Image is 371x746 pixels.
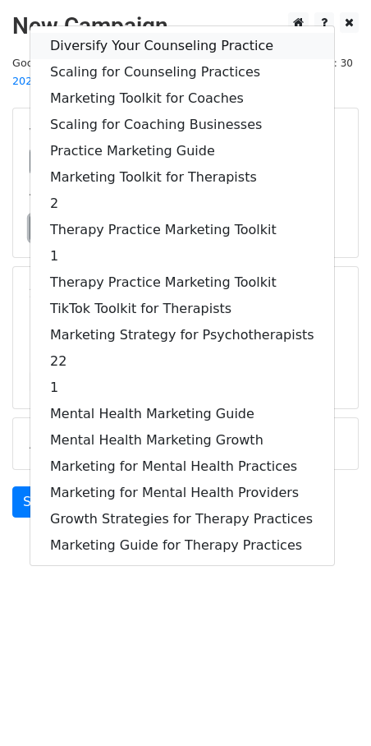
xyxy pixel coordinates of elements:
[30,506,334,532] a: Growth Strategies for Therapy Practices
[30,191,334,217] a: 2
[30,375,334,401] a: 1
[12,57,233,88] small: Google Sheet:
[289,667,371,746] iframe: Chat Widget
[30,269,334,296] a: Therapy Practice Marketing Toolkit
[30,243,334,269] a: 1
[30,138,334,164] a: Practice Marketing Guide
[30,164,334,191] a: Marketing Toolkit for Therapists
[30,480,334,506] a: Marketing for Mental Health Providers
[30,322,334,348] a: Marketing Strategy for Psychotherapists
[30,85,334,112] a: Marketing Toolkit for Coaches
[30,33,334,59] a: Diversify Your Counseling Practice
[30,532,334,559] a: Marketing Guide for Therapy Practices
[30,454,334,480] a: Marketing for Mental Health Practices
[12,12,359,40] h2: New Campaign
[30,112,334,138] a: Scaling for Coaching Businesses
[30,217,334,243] a: Therapy Practice Marketing Toolkit
[30,348,334,375] a: 22
[30,427,334,454] a: Mental Health Marketing Growth
[30,401,334,427] a: Mental Health Marketing Guide
[30,59,334,85] a: Scaling for Counseling Practices
[12,486,66,518] a: Send
[30,296,334,322] a: TikTok Toolkit for Therapists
